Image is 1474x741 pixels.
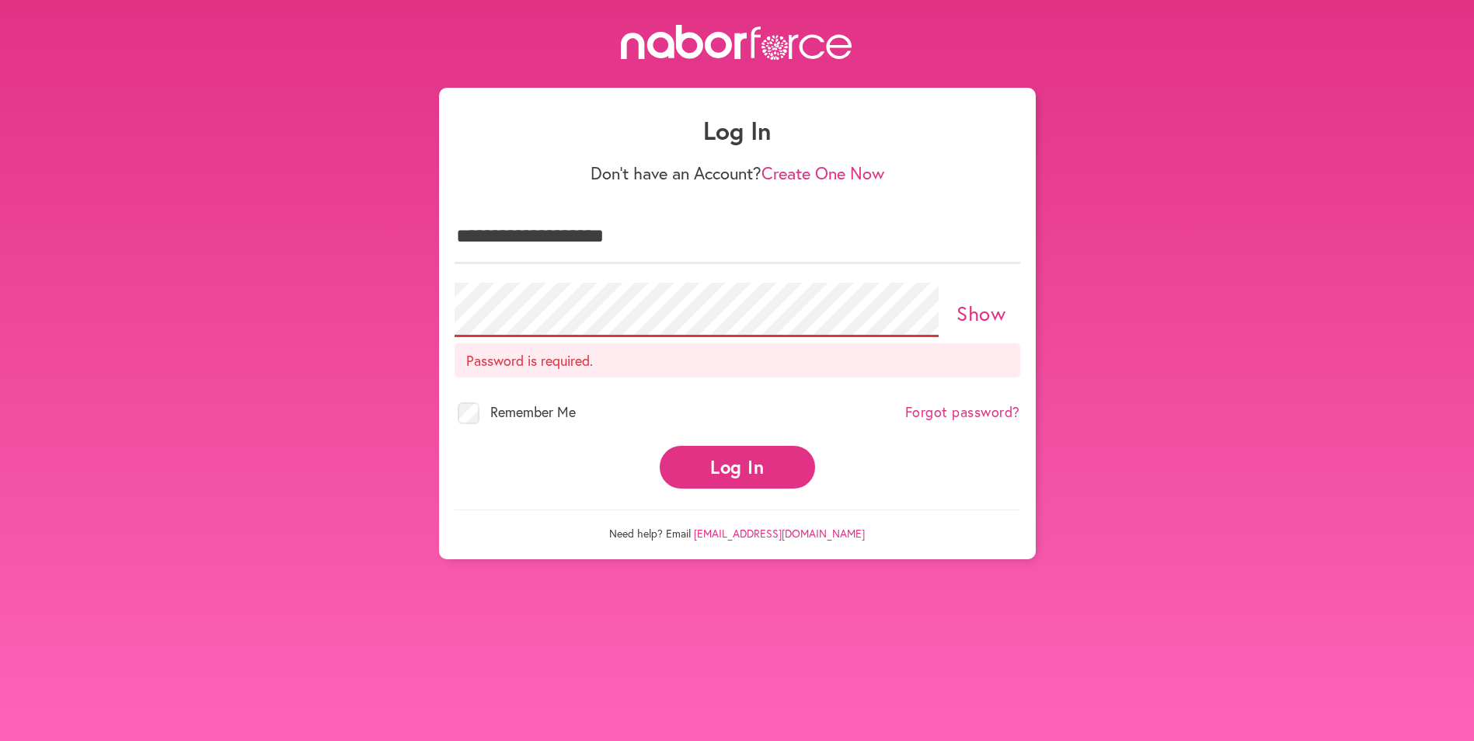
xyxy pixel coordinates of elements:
a: Forgot password? [905,404,1020,421]
a: Show [957,300,1005,326]
a: [EMAIL_ADDRESS][DOMAIN_NAME] [694,526,865,541]
a: Create One Now [761,162,884,184]
p: Need help? Email [455,510,1020,541]
span: Remember Me [490,402,576,421]
button: Log In [660,446,815,489]
h1: Log In [455,116,1020,145]
p: Password is required. [455,343,1020,377]
p: Don't have an Account? [455,163,1020,183]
